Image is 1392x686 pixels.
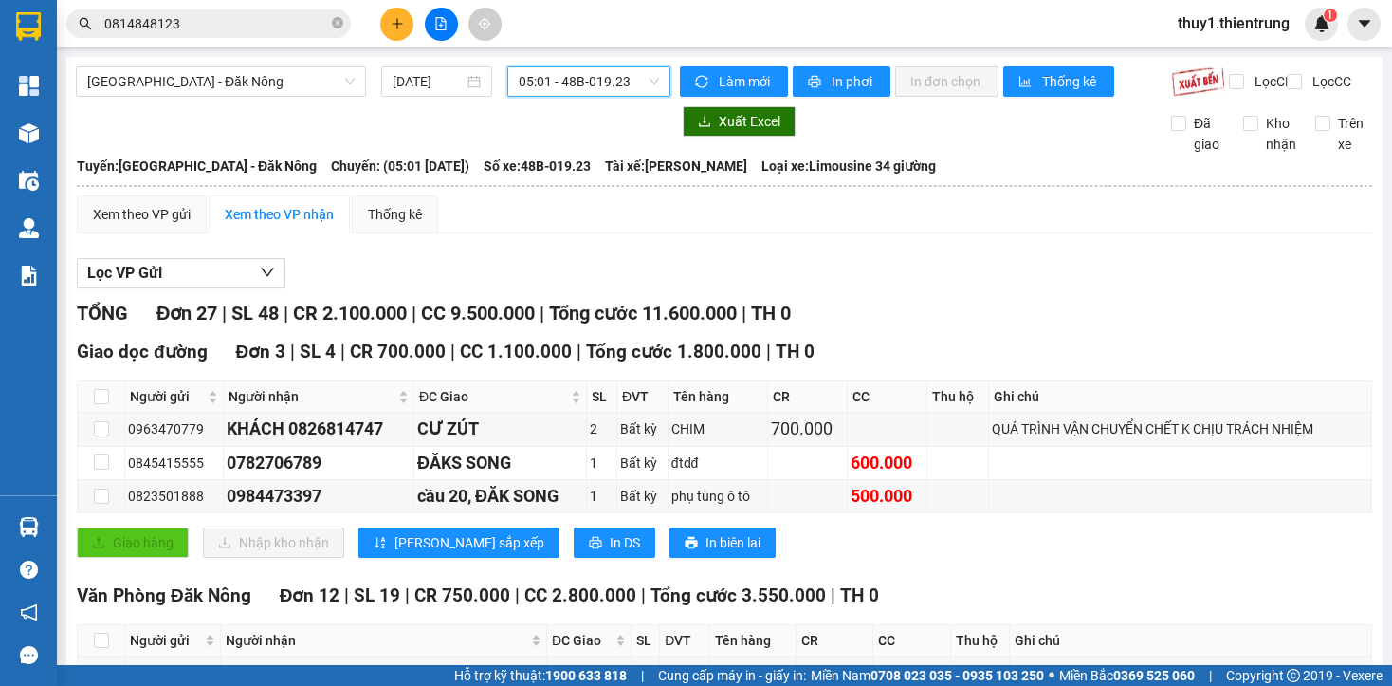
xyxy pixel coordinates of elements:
span: TH 0 [840,584,879,606]
div: 2 [590,418,614,439]
span: | [515,584,520,606]
span: | [766,341,771,362]
span: down [260,265,275,280]
span: notification [20,603,38,621]
span: aim [478,17,491,30]
div: Xem theo VP gửi [93,204,191,225]
span: | [641,584,646,606]
div: 700.000 [771,416,844,442]
span: printer [685,536,698,551]
div: 1 [590,486,614,507]
span: printer [589,536,602,551]
span: ĐC Giao [552,630,612,651]
span: Đã giao [1186,113,1229,155]
div: 500.000 [851,483,924,510]
span: SL 19 [354,584,400,606]
span: plus [391,17,404,30]
span: In DS [610,532,640,553]
span: [PERSON_NAME] sắp xếp [394,532,544,553]
span: close-circle [332,15,343,33]
th: Tên hàng [669,381,768,413]
div: KHÁCH 0826814747 [227,416,411,442]
img: warehouse-icon [19,171,39,191]
span: Hỗ trợ kỹ thuật: [454,665,627,686]
img: solution-icon [19,266,39,286]
span: Loại xe: Limousine 34 giường [761,156,936,176]
span: file-add [434,17,448,30]
th: CC [873,625,951,657]
button: In đơn chọn [895,66,998,97]
th: Thu hộ [927,381,988,413]
button: printerIn DS [574,528,655,558]
span: | [344,584,349,606]
div: đtdđ [671,453,764,473]
th: CR [768,381,848,413]
button: downloadXuất Excel [683,106,796,137]
span: printer [808,75,824,90]
button: uploadGiao hàng [77,528,189,558]
span: SL 4 [300,341,336,362]
div: 200.000 [876,659,947,686]
div: 600.000 [851,450,924,476]
span: Miền Nam [811,665,1044,686]
div: Xem theo VP nhận [225,204,334,225]
span: TỔNG [77,302,128,324]
span: | [831,584,835,606]
div: 0984473397 [227,483,411,510]
span: ⚪️ [1049,672,1054,679]
div: cầu 20, ĐĂK SONG [417,483,583,510]
span: CR 2.100.000 [293,302,407,324]
button: Lọc VP Gửi [77,258,285,288]
span: Giao dọc đường [77,341,208,362]
span: search [79,17,92,30]
span: In biên lai [705,532,760,553]
span: Cung cấp máy in - giấy in: [658,665,806,686]
img: warehouse-icon [19,517,39,537]
span: In phơi [832,71,875,92]
img: 9k= [1171,66,1225,97]
button: file-add [425,8,458,41]
span: | [412,302,416,324]
span: sync [695,75,711,90]
span: | [290,341,295,362]
span: Tổng cước 1.800.000 [586,341,761,362]
span: thuy1.thientrung [1163,11,1305,35]
span: Hà Nội - Đăk Nông [87,67,355,96]
div: ĐĂKS SONG [417,450,583,476]
button: caret-down [1347,8,1381,41]
span: | [450,341,455,362]
span: | [405,584,410,606]
span: Miền Bắc [1059,665,1195,686]
span: Kho nhận [1258,113,1304,155]
span: message [20,646,38,664]
span: Tổng cước 11.600.000 [549,302,737,324]
span: bar-chart [1018,75,1035,90]
span: TH 0 [751,302,791,324]
span: 05:01 - 48B-019.23 [519,67,659,96]
span: CR 700.000 [350,341,446,362]
b: Tuyến: [GEOGRAPHIC_DATA] - Đăk Nông [77,158,317,174]
button: bar-chartThống kê [1003,66,1114,97]
button: syncLàm mới [680,66,788,97]
div: 1 [590,453,614,473]
span: CC 9.500.000 [421,302,535,324]
div: QUÁ TRÌNH VẬN CHUYỂN CHẾT K CHỊU TRÁCH NHIỆM [992,418,1368,439]
th: ĐVT [660,625,709,657]
img: dashboard-icon [19,76,39,96]
th: Tên hàng [710,625,797,657]
div: CHIM [671,418,764,439]
div: 0823501888 [128,486,220,507]
div: 1 [634,662,657,683]
span: question-circle [20,561,38,579]
div: 0933948833 [128,662,217,683]
span: | [284,302,288,324]
span: | [742,302,746,324]
span: | [540,302,544,324]
div: Bất kỳ [620,486,665,507]
span: | [222,302,227,324]
th: CC [848,381,927,413]
span: Tổng cước 3.550.000 [650,584,826,606]
th: ĐVT [617,381,669,413]
span: Người gửi [130,630,201,651]
span: | [1209,665,1212,686]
